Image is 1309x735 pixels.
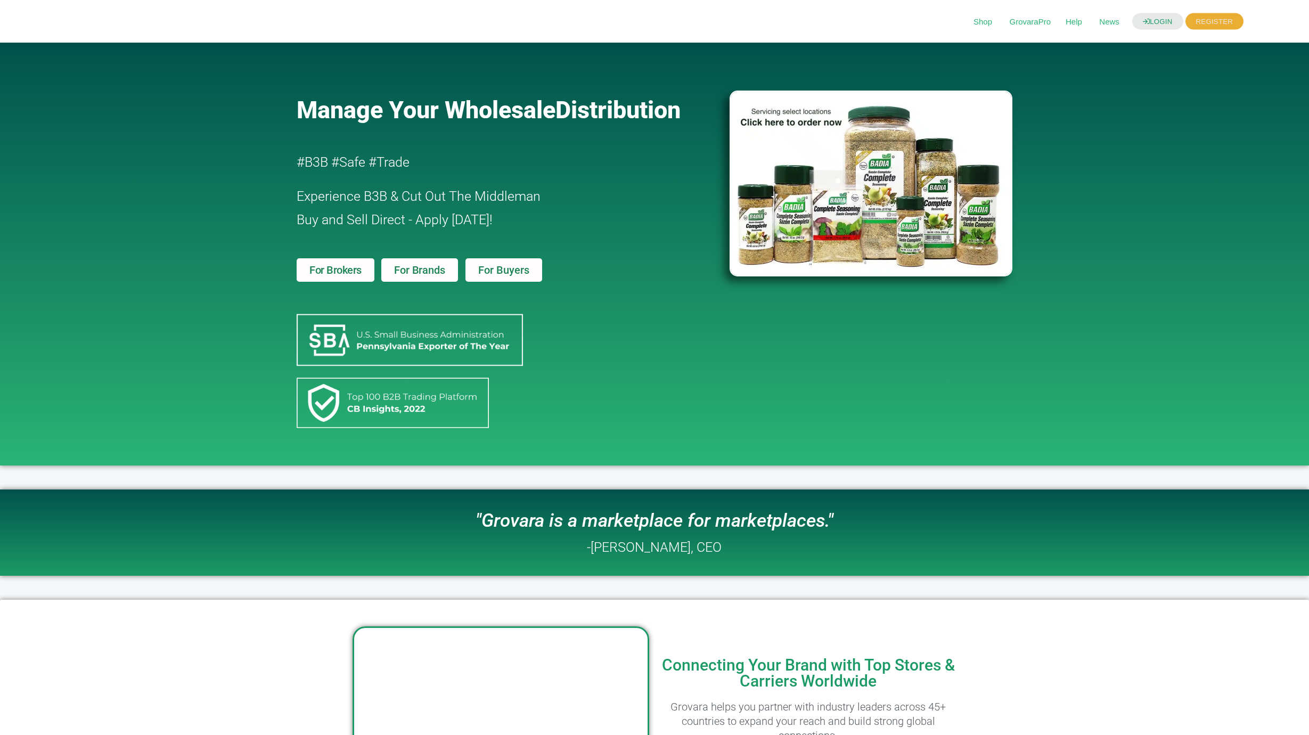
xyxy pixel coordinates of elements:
a: GrovaraPro [1004,16,1060,28]
span: For Brands [394,265,445,275]
a: Shop [969,16,1002,28]
span: For Brokers [309,265,362,275]
a: For Buyers [465,258,542,282]
span: GrovaraPro [1004,12,1060,32]
a: Help [1060,16,1092,28]
h2: #B3B #Safe #Trade [297,151,668,174]
a: For Brands [381,258,457,282]
a: LOGIN [1134,13,1187,30]
span: Manage Your Wholesale [297,96,555,124]
h2: -[PERSON_NAME], CEO [587,541,722,554]
a: Manage Your WholesaleDistribution [297,96,712,124]
span: Distribution [555,96,681,124]
span: News [1094,12,1129,32]
span: Shop [969,12,1002,32]
span: Help [1060,12,1092,32]
a: News [1094,16,1129,28]
span: Experience B3B & Cut Out The Middleman [297,189,541,204]
h2: Connecting Your Brand with Top Stores & Carriers Worldwide [660,657,957,689]
span: REGISTER [1189,13,1243,30]
a: For Brokers [297,258,374,282]
i: "Grovara is a marketplace for marketplaces." [476,510,833,532]
span: Buy and Sell Direct - Apply [DATE]! [297,212,493,227]
span: For Buyers [478,265,529,275]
